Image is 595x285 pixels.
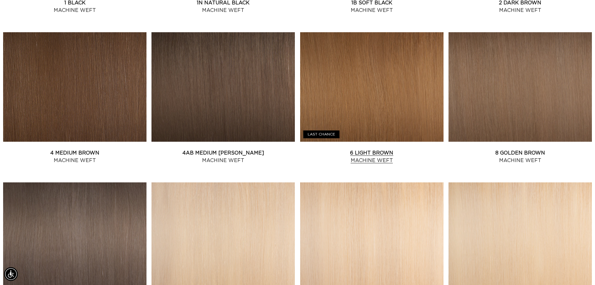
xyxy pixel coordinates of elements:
a: 8 Golden Brown Machine Weft [449,149,592,164]
a: 4 Medium Brown Machine Weft [3,149,146,164]
div: Accessibility Menu [4,267,18,281]
a: 4AB Medium [PERSON_NAME] Machine Weft [151,149,295,164]
a: 6 Light Brown Machine Weft [300,149,444,164]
